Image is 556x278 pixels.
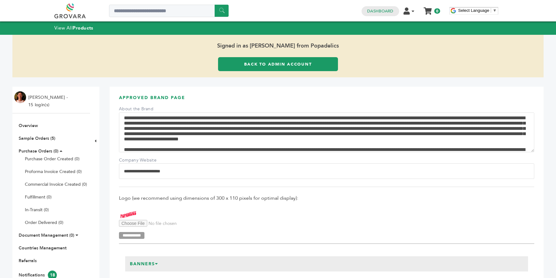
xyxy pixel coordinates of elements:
h3: APPROVED BRAND PAGE [119,95,534,106]
a: Overview [19,123,38,129]
a: Proforma Invoice Created (0) [25,169,82,175]
a: Document Management (0) [19,232,74,238]
a: Purchase Orders (0) [19,148,58,154]
a: Commercial Invoice Created (0) [25,181,87,187]
label: About the Brand [119,106,162,112]
a: Referrals [19,258,37,264]
li: [PERSON_NAME] - 15 login(s) [28,94,69,109]
label: Company Website [119,157,162,163]
a: Countries Management [19,245,66,251]
a: Back to Admin Account [218,57,338,71]
span: Logo (we recommend using dimensions of 300 x 110 pixels for optimal display): [119,195,534,202]
a: Select Language​ [458,8,497,13]
a: Sample Orders (5) [19,135,55,141]
a: Dashboard [367,8,393,14]
a: In-Transit (0) [25,207,49,213]
a: Notifications18 [19,272,57,278]
span: 0 [434,8,440,14]
span: ▼ [493,8,497,13]
span: Select Language [458,8,489,13]
img: Popadelics [119,209,138,220]
a: View AllProducts [54,25,93,31]
h3: Banners [125,256,163,272]
a: My Cart [424,6,431,12]
a: Order Delivered (0) [25,220,63,226]
span: Signed in as [PERSON_NAME] from Popadelics [12,35,544,57]
a: Fulfillment (0) [25,194,52,200]
input: Search a product or brand... [109,5,229,17]
strong: Products [73,25,93,31]
a: Purchase Order Created (0) [25,156,80,162]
